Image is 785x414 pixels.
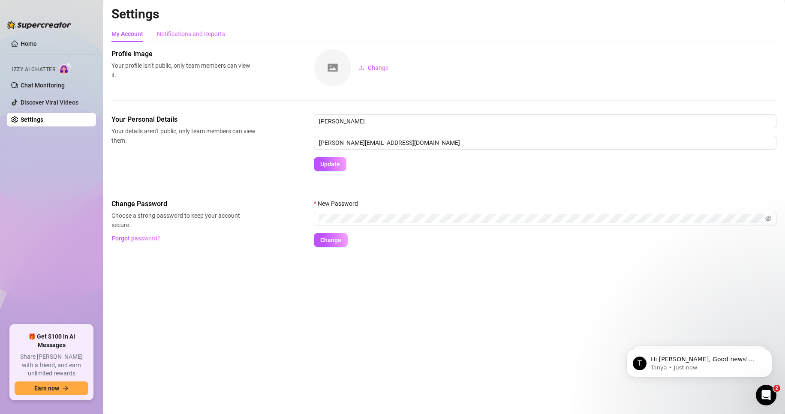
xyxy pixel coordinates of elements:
[21,116,43,123] a: Settings
[21,99,78,106] a: Discover Viral Videos
[63,385,69,391] span: arrow-right
[111,231,160,245] button: Forgot password?
[358,65,364,71] span: upload
[614,331,785,391] iframe: Intercom notifications message
[320,237,341,243] span: Change
[314,136,776,150] input: Enter new email
[756,385,776,405] iframe: Intercom live chat
[15,381,88,395] button: Earn nowarrow-right
[111,29,143,39] div: My Account
[111,49,256,59] span: Profile image
[111,211,256,230] span: Choose a strong password to keep your account secure.
[112,235,160,242] span: Forgot password?
[314,199,364,208] label: New Password
[15,353,88,378] span: Share [PERSON_NAME] with a friend, and earn unlimited rewards
[111,126,256,145] span: Your details aren’t public, only team members can view them.
[314,114,776,128] input: Enter name
[319,214,764,223] input: New Password
[7,21,71,29] img: logo-BBDzfeDw.svg
[157,29,225,39] div: Notifications and Reports
[314,233,348,247] button: Change
[314,49,351,86] img: square-placeholder.png
[352,61,396,75] button: Change
[15,333,88,349] span: 🎁 Get $100 in AI Messages
[368,64,389,71] span: Change
[773,385,780,392] span: 2
[320,161,340,168] span: Update
[12,66,55,74] span: Izzy AI Chatter
[111,114,256,125] span: Your Personal Details
[314,157,346,171] button: Update
[111,199,256,209] span: Change Password
[111,61,256,80] span: Your profile isn’t public, only team members can view it.
[765,216,771,222] span: eye-invisible
[111,6,776,22] h2: Settings
[34,385,59,392] span: Earn now
[21,40,37,47] a: Home
[59,62,72,75] img: AI Chatter
[21,82,65,89] a: Chat Monitoring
